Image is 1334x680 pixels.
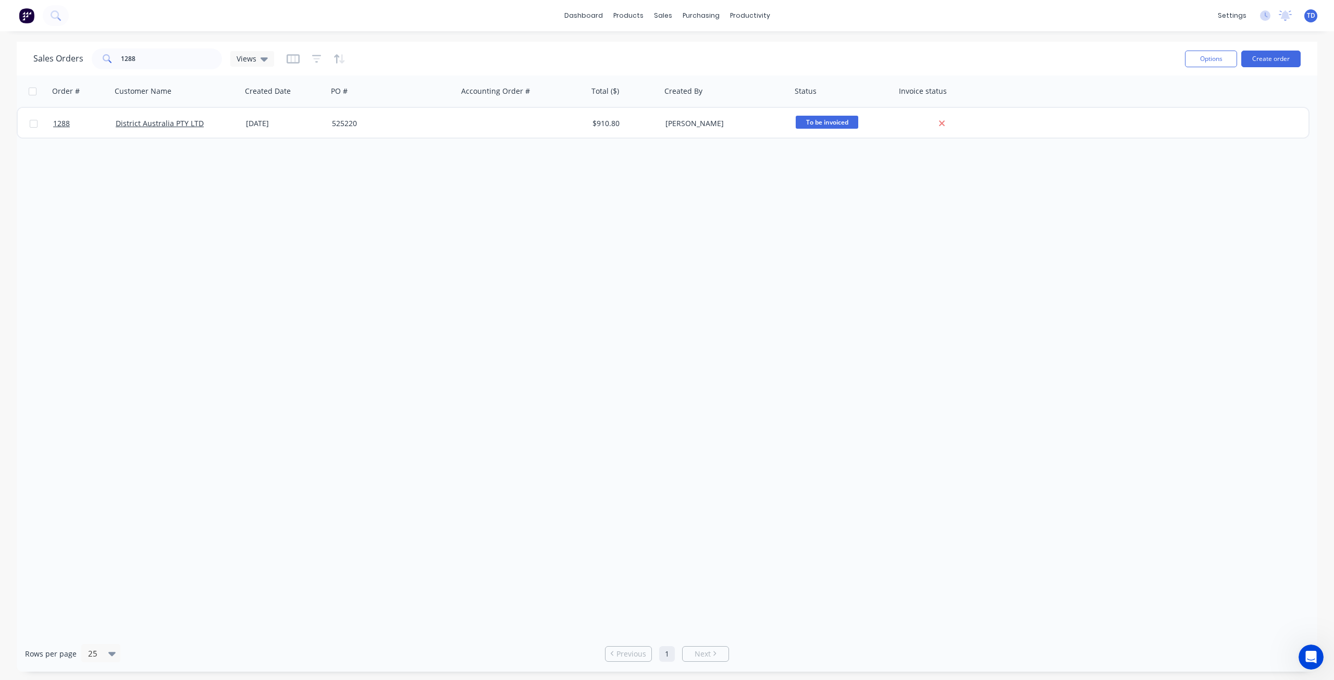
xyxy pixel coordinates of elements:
div: [PERSON_NAME] [665,118,781,129]
div: sales [649,8,677,23]
div: Customer Name [115,86,171,96]
div: productivity [725,8,775,23]
button: Create order [1241,51,1301,67]
a: Next page [683,649,728,659]
button: Options [1185,51,1237,67]
span: Rows per page [25,649,77,659]
iframe: Intercom live chat [1299,645,1324,670]
input: Search... [121,48,223,69]
span: 1288 [53,118,70,129]
a: 1288 [53,108,116,139]
div: purchasing [677,8,725,23]
div: 525220 [332,118,448,129]
div: Created By [664,86,702,96]
h1: Sales Orders [33,54,83,64]
ul: Pagination [601,646,733,662]
div: PO # [331,86,348,96]
div: Invoice status [899,86,947,96]
div: Total ($) [591,86,619,96]
a: Previous page [606,649,651,659]
a: District Australia PTY LTD [116,118,204,128]
span: Next [695,649,711,659]
div: settings [1213,8,1252,23]
span: TD [1307,11,1315,20]
span: Views [237,53,256,64]
div: Status [795,86,817,96]
div: Accounting Order # [461,86,530,96]
div: products [608,8,649,23]
a: dashboard [559,8,608,23]
div: Created Date [245,86,291,96]
div: Order # [52,86,80,96]
span: Previous [616,649,646,659]
div: $910.80 [592,118,654,129]
div: [DATE] [246,118,324,129]
span: To be invoiced [796,116,858,129]
img: Factory [19,8,34,23]
a: Page 1 is your current page [659,646,675,662]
